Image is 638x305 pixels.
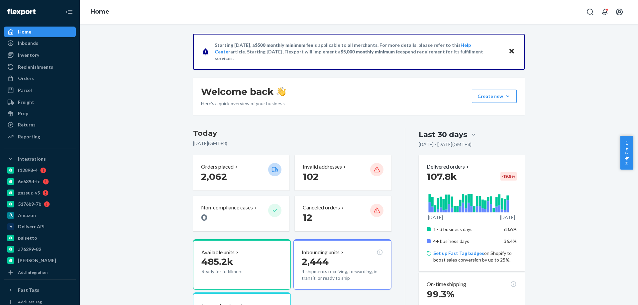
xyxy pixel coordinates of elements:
[4,233,76,243] a: pulsetto
[18,133,40,140] div: Reporting
[427,280,466,288] p: On-time shipping
[201,256,233,267] span: 485.2k
[4,221,76,232] a: Deliverr API
[4,176,76,187] a: 6e639d-fc
[90,8,109,15] a: Home
[4,97,76,108] a: Freight
[18,299,42,305] div: Add Fast Tag
[433,226,499,233] p: 1 - 3 business days
[18,269,48,275] div: Add Integration
[4,285,76,295] button: Fast Tags
[18,87,32,94] div: Parcel
[201,212,207,223] span: 0
[295,155,391,191] button: Invalid addresses 102
[4,199,76,209] a: 5176b9-7b
[4,38,76,48] a: Inbounds
[4,108,76,119] a: Prep
[18,287,39,293] div: Fast Tags
[18,99,34,106] div: Freight
[295,196,391,231] button: Canceled orders 12
[18,257,56,264] div: [PERSON_NAME]
[302,268,383,281] p: 4 shipments receiving, forwarding, in transit, or ready to ship
[428,214,443,221] p: [DATE]
[4,50,76,60] a: Inventory
[18,40,38,46] div: Inbounds
[201,268,263,275] p: Ready for fulfillment
[4,131,76,142] a: Reporting
[18,52,39,58] div: Inventory
[293,239,391,290] button: Inbounding units2,4444 shipments receiving, forwarding, in transit, or ready to ship
[504,238,517,244] span: 36.4%
[18,212,36,219] div: Amazon
[472,90,517,103] button: Create new
[18,75,34,82] div: Orders
[201,100,286,107] p: Here’s a quick overview of your business
[303,204,340,211] p: Canceled orders
[85,2,115,22] ol: breadcrumbs
[507,47,516,56] button: Close
[303,212,312,223] span: 12
[276,87,286,96] img: hand-wave emoji
[303,163,342,171] p: Invalid addresses
[4,27,76,37] a: Home
[4,85,76,96] a: Parcel
[4,188,76,198] a: gnzsuz-v5
[613,5,626,19] button: Open account menu
[18,235,37,241] div: pulsetto
[4,119,76,130] a: Returns
[193,155,289,191] button: Orders placed 2,062
[201,204,253,211] p: Non-compliance cases
[18,167,38,174] div: f12898-4
[303,171,319,182] span: 102
[7,9,36,15] img: Flexport logo
[201,171,227,182] span: 2,062
[193,140,391,147] p: [DATE] ( GMT+8 )
[18,29,31,35] div: Home
[620,136,633,170] button: Help Center
[302,256,329,267] span: 2,444
[427,288,455,300] span: 99.3%
[500,172,517,181] div: -19.9 %
[193,196,289,231] button: Non-compliance cases 0
[18,110,28,117] div: Prep
[18,64,53,70] div: Replenishments
[419,141,472,148] p: [DATE] - [DATE] ( GMT+8 )
[201,163,234,171] p: Orders placed
[427,163,470,171] button: Delivered orders
[18,178,40,185] div: 6e639d-fc
[341,49,403,54] span: $5,000 monthly minimum fee
[4,62,76,72] a: Replenishments
[4,244,76,255] a: a76299-82
[18,156,46,162] div: Integrations
[201,249,235,256] p: Available units
[4,165,76,176] a: f12898-4
[433,250,517,263] p: on Shopify to boost sales conversion by up to 25%.
[500,214,515,221] p: [DATE]
[4,268,76,276] a: Add Integration
[201,86,286,98] h1: Welcome back
[18,201,41,207] div: 5176b9-7b
[598,5,611,19] button: Open notifications
[193,128,391,139] h3: Today
[433,250,484,256] a: Set up Fast Tag badges
[18,246,41,253] div: a76299-82
[62,5,76,19] button: Close Navigation
[302,249,340,256] p: Inbounding units
[4,73,76,84] a: Orders
[504,226,517,232] span: 63.6%
[584,5,597,19] button: Open Search Box
[18,190,40,196] div: gnzsuz-v5
[215,42,502,62] p: Starting [DATE], a is applicable to all merchants. For more details, please refer to this article...
[18,121,36,128] div: Returns
[4,255,76,266] a: [PERSON_NAME]
[419,129,467,140] div: Last 30 days
[4,154,76,164] button: Integrations
[18,223,45,230] div: Deliverr API
[427,171,457,182] span: 107.8k
[255,42,313,48] span: $500 monthly minimum fee
[4,210,76,221] a: Amazon
[193,239,291,290] button: Available units485.2kReady for fulfillment
[433,238,499,245] p: 4+ business days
